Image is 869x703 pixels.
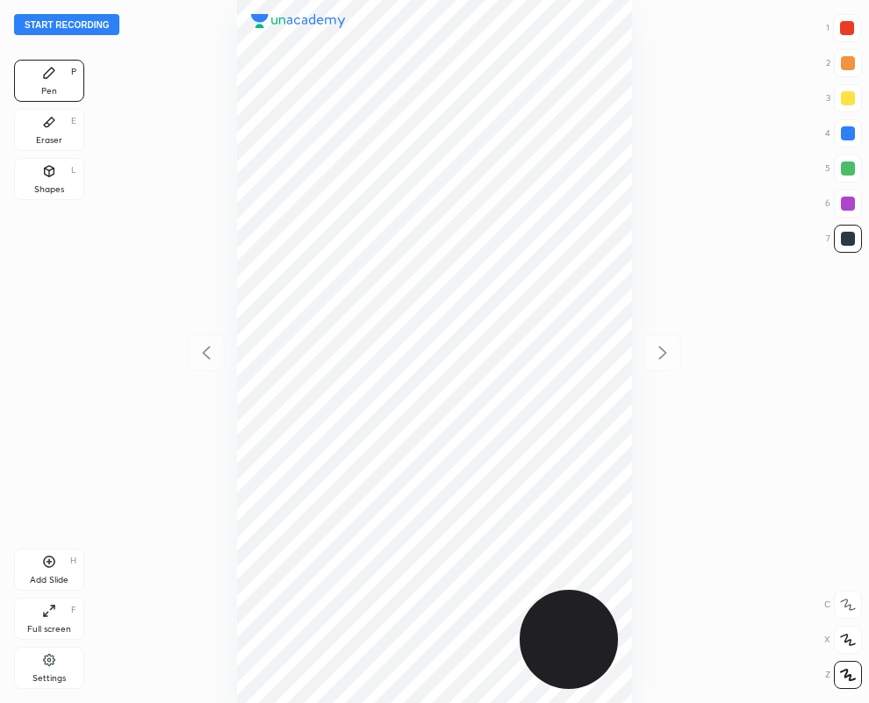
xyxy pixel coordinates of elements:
[826,84,862,112] div: 3
[71,117,76,126] div: E
[36,136,62,145] div: Eraser
[71,606,76,614] div: F
[14,14,119,35] button: Start recording
[70,556,76,565] div: H
[41,87,57,96] div: Pen
[30,576,68,585] div: Add Slide
[824,591,862,619] div: C
[826,14,861,42] div: 1
[32,674,66,683] div: Settings
[71,166,76,175] div: L
[825,119,862,147] div: 4
[825,190,862,218] div: 6
[825,154,862,183] div: 5
[824,626,862,654] div: X
[34,185,64,194] div: Shapes
[251,14,346,28] img: logo.38c385cc.svg
[826,49,862,77] div: 2
[825,661,862,689] div: Z
[71,68,76,76] div: P
[27,625,71,634] div: Full screen
[826,225,862,253] div: 7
